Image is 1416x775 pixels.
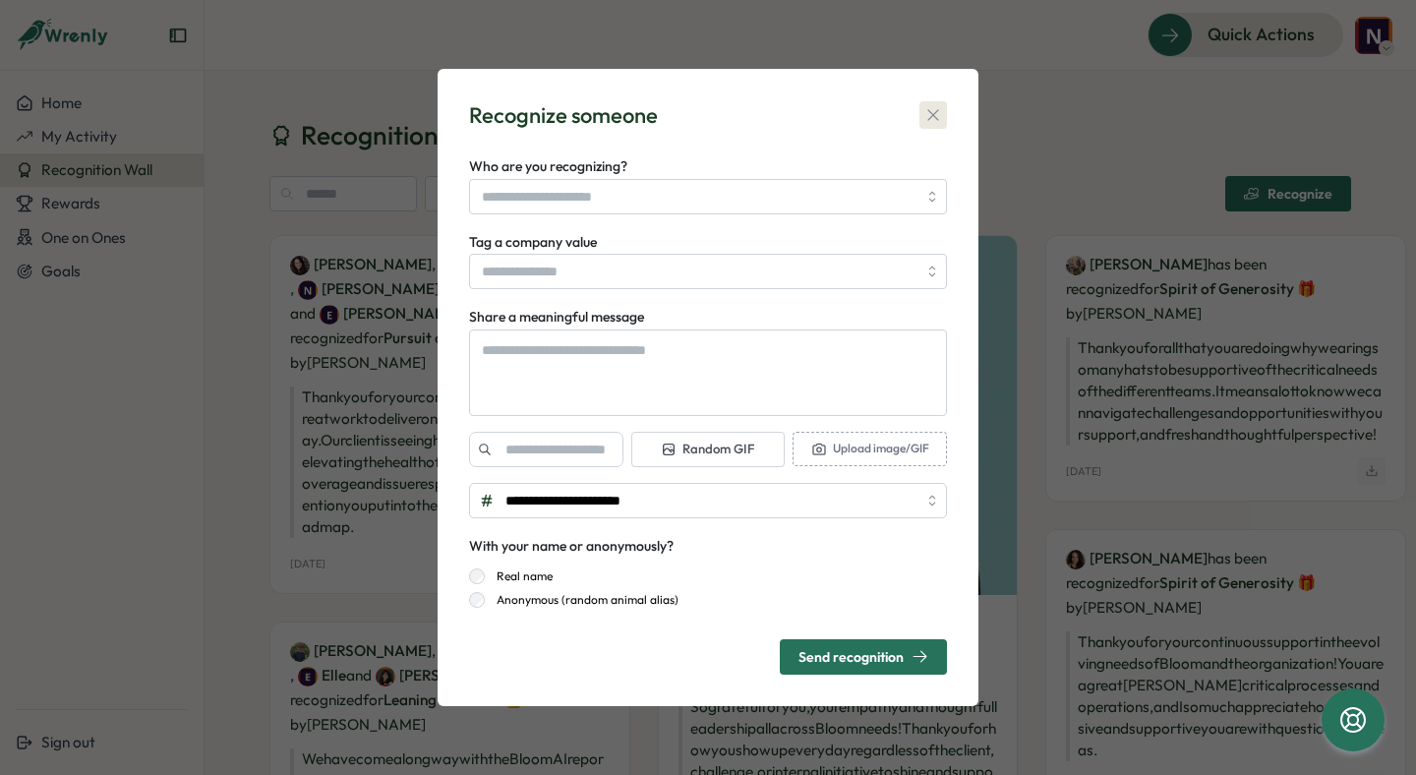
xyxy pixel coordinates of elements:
span: Random GIF [661,441,754,458]
label: Real name [485,568,553,584]
label: Tag a company value [469,232,597,254]
label: Anonymous (random animal alias) [485,592,678,608]
label: Who are you recognizing? [469,156,627,178]
div: With your name or anonymously? [469,536,674,558]
button: Send recognition [780,639,947,675]
label: Share a meaningful message [469,307,644,328]
button: Random GIF [631,432,786,467]
div: Send recognition [798,648,928,665]
div: Recognize someone [469,100,658,131]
